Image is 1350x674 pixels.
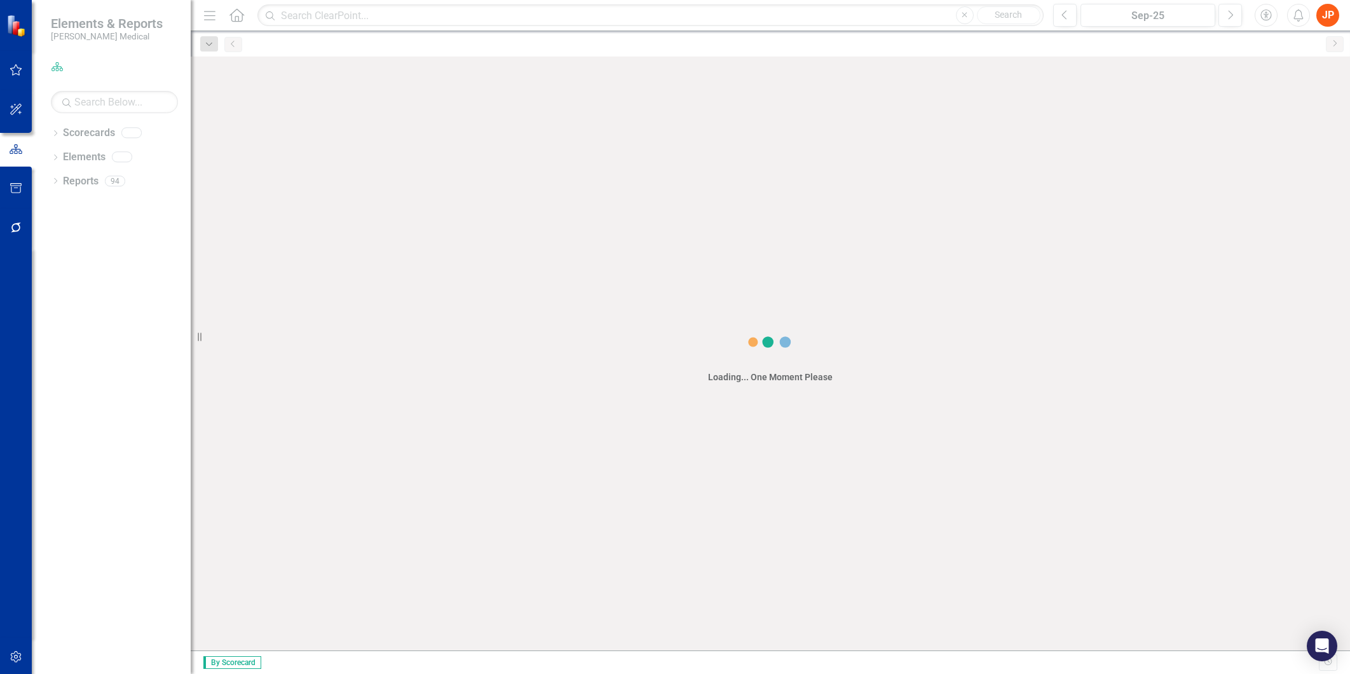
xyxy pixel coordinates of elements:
[203,656,261,669] span: By Scorecard
[977,6,1040,24] button: Search
[63,150,106,165] a: Elements
[995,10,1022,20] span: Search
[51,16,163,31] span: Elements & Reports
[257,4,1044,27] input: Search ClearPoint...
[51,31,163,41] small: [PERSON_NAME] Medical
[1081,4,1215,27] button: Sep-25
[1307,631,1337,661] div: Open Intercom Messenger
[105,175,125,186] div: 94
[63,174,99,189] a: Reports
[708,371,833,383] div: Loading... One Moment Please
[1316,4,1339,27] button: JP
[63,126,115,141] a: Scorecards
[51,91,178,113] input: Search Below...
[6,13,30,38] img: ClearPoint Strategy
[1085,8,1211,24] div: Sep-25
